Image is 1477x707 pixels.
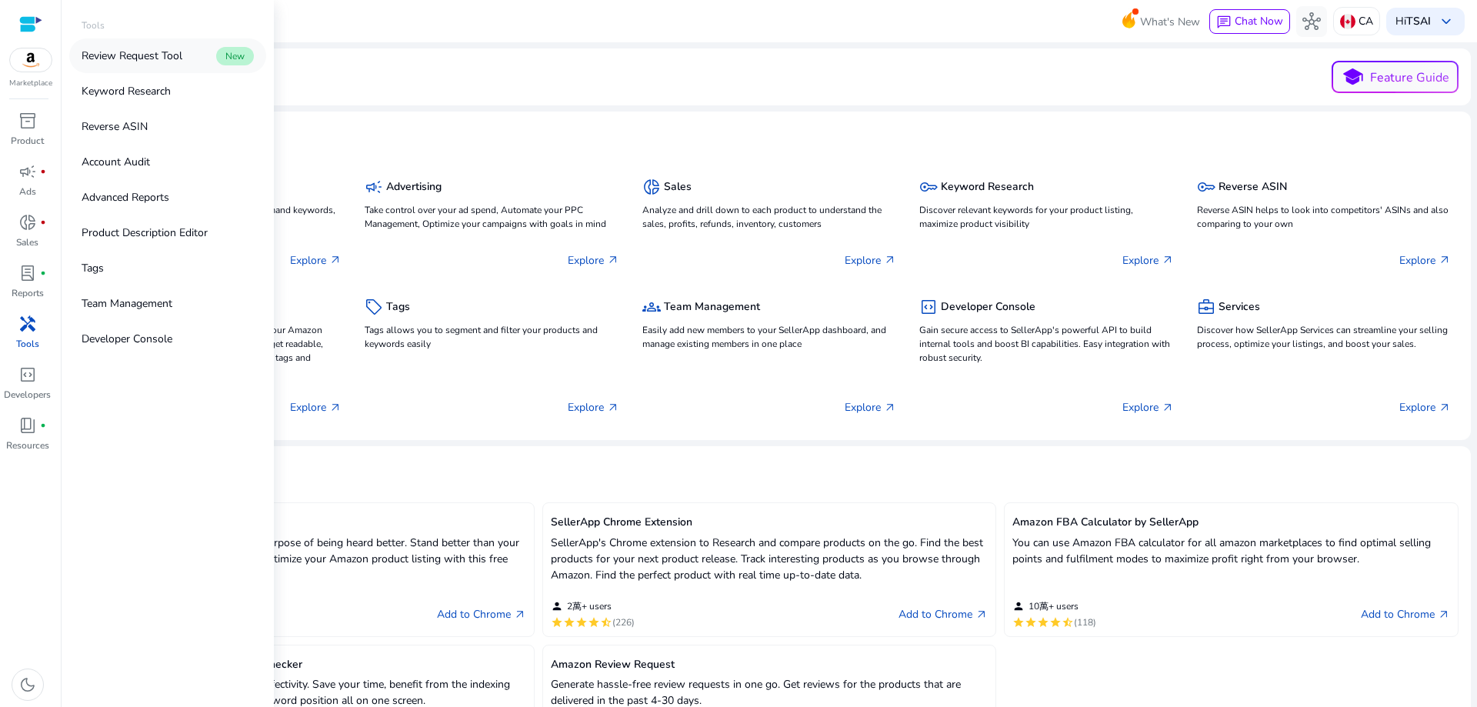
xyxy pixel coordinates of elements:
[216,47,254,65] span: New
[88,516,526,529] h5: Amazon Keyword Research Tool
[1438,609,1450,621] span: arrow_outward
[82,154,150,170] p: Account Audit
[329,402,342,414] span: arrow_outward
[1197,203,1451,231] p: Reverse ASIN helps to look into competitors' ASINs and also comparing to your own
[10,48,52,72] img: amazon.svg
[329,254,342,266] span: arrow_outward
[1122,399,1174,415] p: Explore
[975,609,988,621] span: arrow_outward
[16,337,39,351] p: Tools
[1439,254,1451,266] span: arrow_outward
[1340,14,1355,29] img: ca.svg
[1012,600,1025,612] mat-icon: person
[919,178,938,196] span: key
[514,609,526,621] span: arrow_outward
[40,422,46,429] span: fiber_manual_record
[437,605,526,624] a: Add to Chromearrow_outward
[290,252,342,268] p: Explore
[551,535,989,583] p: SellerApp's Chrome extension to Research and compare products on the go. Find the best products f...
[884,254,896,266] span: arrow_outward
[18,162,37,181] span: campaign
[18,675,37,694] span: dark_mode
[82,260,104,276] p: Tags
[88,535,526,583] p: Tailor make your listing for the sole purpose of being heard better. Stand better than your compe...
[551,659,989,672] h5: Amazon Review Request
[568,252,619,268] p: Explore
[6,439,49,452] p: Resources
[290,399,342,415] p: Explore
[551,616,563,629] mat-icon: star
[1049,616,1062,629] mat-icon: star
[568,399,619,415] p: Explore
[19,185,36,198] p: Ads
[1074,616,1096,629] span: (118)
[1342,66,1364,88] span: school
[1062,616,1074,629] mat-icon: star_half
[82,331,172,347] p: Developer Console
[1029,600,1079,612] span: 10萬+ users
[919,203,1173,231] p: Discover relevant keywords for your product listing, maximize product visibility
[1370,68,1449,87] p: Feature Guide
[18,112,37,130] span: inventory_2
[551,516,989,529] h5: SellerApp Chrome Extension
[642,178,661,196] span: donut_small
[1302,12,1321,31] span: hub
[1296,6,1327,37] button: hub
[642,323,896,351] p: Easily add new members to your SellerApp dashboard, and manage existing members in one place
[18,213,37,232] span: donut_small
[40,270,46,276] span: fiber_manual_record
[18,365,37,384] span: code_blocks
[1216,15,1232,30] span: chat
[1162,402,1174,414] span: arrow_outward
[664,301,760,314] h5: Team Management
[365,298,383,316] span: sell
[82,48,182,64] p: Review Request Tool
[600,616,612,629] mat-icon: star_half
[88,659,526,672] h5: Amazon Keyword Ranking & Index Checker
[1219,181,1287,194] h5: Reverse ASIN
[82,225,208,241] p: Product Description Editor
[845,252,896,268] p: Explore
[365,323,618,351] p: Tags allows you to segment and filter your products and keywords easily
[1012,516,1450,529] h5: Amazon FBA Calculator by SellerApp
[1439,402,1451,414] span: arrow_outward
[1399,399,1451,415] p: Explore
[1162,254,1174,266] span: arrow_outward
[664,181,692,194] h5: Sales
[18,416,37,435] span: book_4
[612,616,635,629] span: (226)
[1359,8,1373,35] p: CA
[563,616,575,629] mat-icon: star
[642,203,896,231] p: Analyze and drill down to each product to understand the sales, profits, refunds, inventory, cust...
[1122,252,1174,268] p: Explore
[919,323,1173,365] p: Gain secure access to SellerApp's powerful API to build internal tools and boost BI capabilities....
[899,605,988,624] a: Add to Chromearrow_outward
[12,286,44,300] p: Reports
[40,219,46,225] span: fiber_manual_record
[16,235,38,249] p: Sales
[1219,301,1260,314] h5: Services
[1140,8,1200,35] span: What's New
[884,402,896,414] span: arrow_outward
[642,298,661,316] span: groups
[40,168,46,175] span: fiber_manual_record
[1012,616,1025,629] mat-icon: star
[1332,61,1459,93] button: schoolFeature Guide
[82,295,172,312] p: Team Management
[1197,298,1215,316] span: business_center
[941,301,1035,314] h5: Developer Console
[1037,616,1049,629] mat-icon: star
[386,181,442,194] h5: Advertising
[386,301,410,314] h5: Tags
[82,189,169,205] p: Advanced Reports
[845,399,896,415] p: Explore
[1025,616,1037,629] mat-icon: star
[365,203,618,231] p: Take control over your ad spend, Automate your PPC Management, Optimize your campaigns with goals...
[82,118,148,135] p: Reverse ASIN
[1012,535,1450,567] p: You can use Amazon FBA calculator for all amazon marketplaces to find optimal selling points and ...
[9,78,52,89] p: Marketplace
[919,298,938,316] span: code_blocks
[551,600,563,612] mat-icon: person
[1399,252,1451,268] p: Explore
[1361,605,1450,624] a: Add to Chromearrow_outward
